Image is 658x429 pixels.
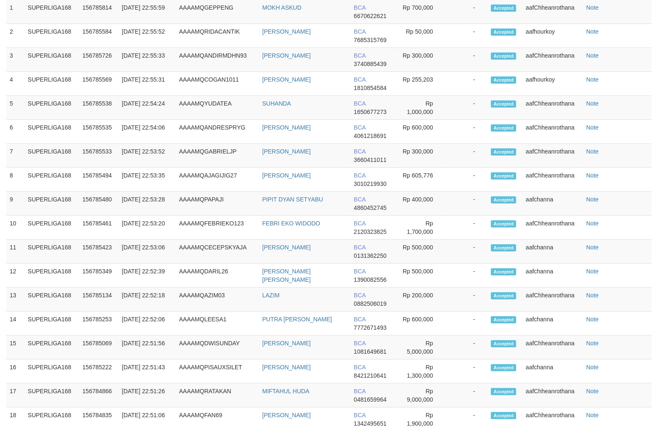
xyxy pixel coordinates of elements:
[176,336,259,360] td: AAAAMQDWISUNDAY
[586,316,599,323] a: Note
[586,292,599,299] a: Note
[24,168,79,192] td: SUPERLIGA168
[446,216,488,240] td: -
[354,228,387,235] span: 2120323825
[446,120,488,144] td: -
[119,48,176,72] td: [DATE] 22:55:33
[354,252,387,259] span: 0131362250
[354,180,387,187] span: 3010219930
[176,288,259,312] td: AAAAMQAZIM03
[176,240,259,264] td: AAAAMQCECEPSKYAJA
[586,388,599,395] a: Note
[586,124,599,131] a: Note
[354,372,387,379] span: 8421210641
[354,340,366,347] span: BCA
[6,48,24,72] td: 3
[6,312,24,336] td: 14
[446,360,488,384] td: -
[79,48,119,72] td: 156785726
[491,220,516,228] span: Accepted
[119,216,176,240] td: [DATE] 22:53:20
[24,312,79,336] td: SUPERLIGA168
[24,96,79,120] td: SUPERLIGA168
[491,124,516,132] span: Accepted
[354,220,366,227] span: BCA
[176,384,259,408] td: AAAAMQRATAKAN
[79,120,119,144] td: 156785535
[396,216,446,240] td: Rp 1,700,000
[119,96,176,120] td: [DATE] 22:54:24
[354,292,366,299] span: BCA
[396,168,446,192] td: Rp 605,776
[586,76,599,83] a: Note
[24,216,79,240] td: SUPERLIGA168
[79,360,119,384] td: 156785222
[119,336,176,360] td: [DATE] 22:51:56
[354,300,387,307] span: 0882506019
[176,48,259,72] td: AAAAMQANDIRMDHN93
[396,264,446,288] td: Rp 500,000
[6,72,24,96] td: 4
[491,196,516,204] span: Accepted
[354,148,366,155] span: BCA
[119,360,176,384] td: [DATE] 22:51:43
[491,244,516,252] span: Accepted
[523,360,583,384] td: aafchanna
[354,324,387,331] span: 7772671493
[446,24,488,48] td: -
[491,316,516,323] span: Accepted
[491,29,516,36] span: Accepted
[396,72,446,96] td: Rp 255,203
[262,148,310,155] a: [PERSON_NAME]
[446,96,488,120] td: -
[176,264,259,288] td: AAAAMQDARIL26
[262,52,310,59] a: [PERSON_NAME]
[396,360,446,384] td: Rp 1,300,000
[586,220,599,227] a: Note
[396,144,446,168] td: Rp 300,000
[354,396,387,403] span: 0481659964
[262,388,309,395] a: MIFTAHUL HUDA
[396,120,446,144] td: Rp 600,000
[523,312,583,336] td: aafchanna
[119,288,176,312] td: [DATE] 22:52:18
[262,316,332,323] a: PUTRA [PERSON_NAME]
[24,120,79,144] td: SUPERLIGA168
[24,336,79,360] td: SUPERLIGA168
[396,312,446,336] td: Rp 600,000
[6,336,24,360] td: 15
[6,360,24,384] td: 16
[446,48,488,72] td: -
[523,216,583,240] td: aafChheanrothana
[491,292,516,299] span: Accepted
[24,264,79,288] td: SUPERLIGA168
[396,192,446,216] td: Rp 400,000
[176,168,259,192] td: AAAAMQAJAGIJIG27
[491,77,516,84] span: Accepted
[79,168,119,192] td: 156785494
[6,384,24,408] td: 17
[119,312,176,336] td: [DATE] 22:52:06
[396,336,446,360] td: Rp 5,000,000
[262,196,323,203] a: PIPIT DYAN SETYABU
[523,48,583,72] td: aafChheanrothana
[354,124,366,131] span: BCA
[446,384,488,408] td: -
[176,216,259,240] td: AAAAMQFEBRIEKO123
[24,240,79,264] td: SUPERLIGA168
[446,264,488,288] td: -
[176,144,259,168] td: AAAAMQGABRIELJP
[354,28,366,35] span: BCA
[176,72,259,96] td: AAAAMQCOGAN1011
[586,340,599,347] a: Note
[586,268,599,275] a: Note
[354,61,387,67] span: 3740885439
[79,336,119,360] td: 156785069
[262,28,310,35] a: [PERSON_NAME]
[119,72,176,96] td: [DATE] 22:55:31
[491,148,516,156] span: Accepted
[586,244,599,251] a: Note
[446,336,488,360] td: -
[79,72,119,96] td: 156785569
[24,360,79,384] td: SUPERLIGA168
